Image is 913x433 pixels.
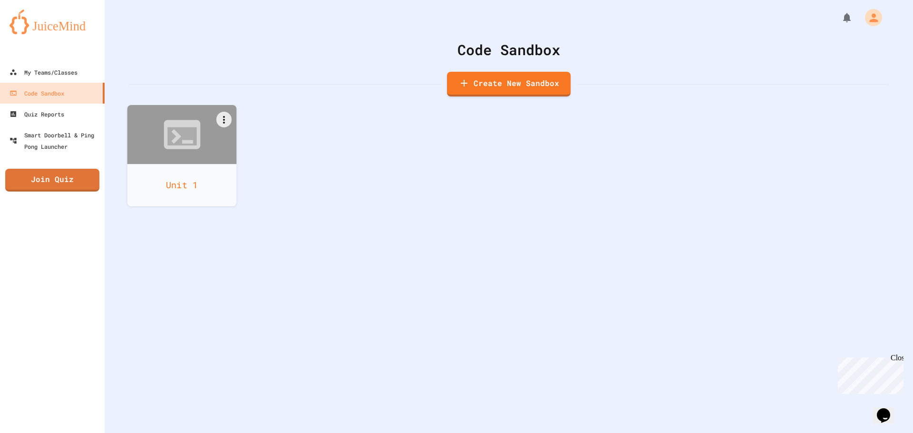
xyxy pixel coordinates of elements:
[10,129,101,152] div: Smart Doorbell & Ping Pong Launcher
[127,164,237,206] div: Unit 1
[10,10,95,34] img: logo-orange.svg
[10,108,64,120] div: Quiz Reports
[10,67,78,78] div: My Teams/Classes
[834,354,903,394] iframe: chat widget
[4,4,66,60] div: Chat with us now!Close
[855,7,884,29] div: My Account
[10,87,64,99] div: Code Sandbox
[127,105,237,206] a: Unit 1
[128,39,889,60] div: Code Sandbox
[5,169,99,192] a: Join Quiz
[447,72,571,96] a: Create New Sandbox
[824,10,855,26] div: My Notifications
[873,395,903,423] iframe: chat widget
